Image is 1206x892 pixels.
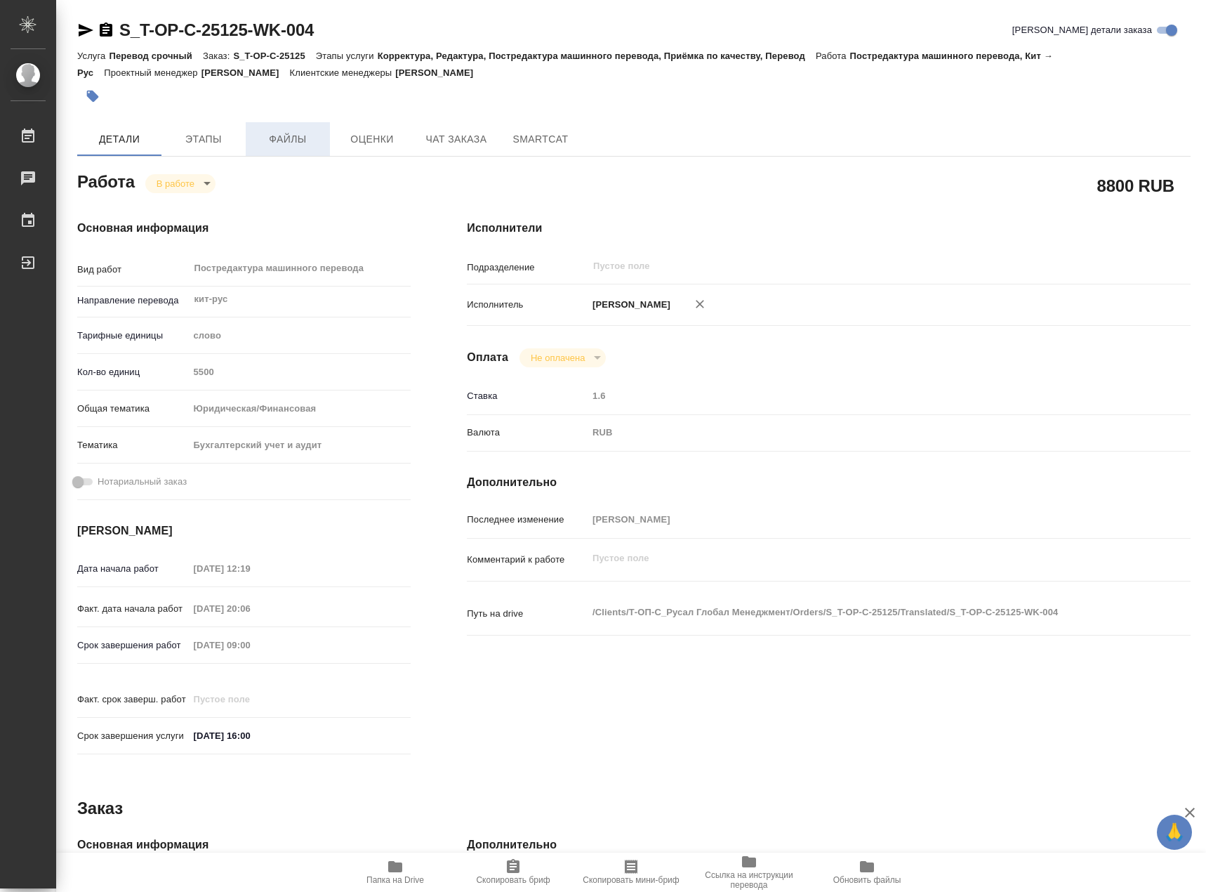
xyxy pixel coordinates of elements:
[203,51,233,61] p: Заказ:
[188,598,311,619] input: Пустое поле
[1162,818,1186,847] span: 🙏
[467,553,588,567] p: Комментарий к работе
[145,174,216,193] div: В работе
[690,853,808,892] button: Ссылка на инструкции перевода
[86,131,153,148] span: Детали
[77,638,188,652] p: Срок завершения работ
[77,329,188,343] p: Тарифные единицы
[109,51,203,61] p: Перевод срочный
[77,562,188,576] p: Дата начала работ
[77,693,188,707] p: Факт. срок заверш. работ
[316,51,378,61] p: Этапы услуги
[583,875,679,885] span: Скопировать мини-бриф
[77,365,188,379] p: Кол-во единиц
[833,875,901,885] span: Обновить файлы
[1097,173,1174,197] h2: 8800 RUB
[98,475,187,489] span: Нотариальный заказ
[77,402,188,416] p: Общая тематика
[188,726,311,746] input: ✎ Введи что-нибудь
[188,558,311,579] input: Пустое поле
[77,294,188,308] p: Направление перевода
[77,22,94,39] button: Скопировать ссылку для ЯМессенджера
[188,635,311,655] input: Пустое поле
[572,853,690,892] button: Скопировать мини-бриф
[698,870,800,890] span: Ссылка на инструкции перевода
[77,602,188,616] p: Факт. дата начала работ
[77,729,188,743] p: Срок завершения услуги
[588,386,1130,406] input: Пустое поле
[366,875,424,885] span: Папка на Drive
[808,853,926,892] button: Обновить файлы
[467,261,588,275] p: Подразделение
[77,168,135,193] h2: Работа
[254,131,322,148] span: Файлы
[378,51,816,61] p: Корректура, Редактура, Постредактура машинного перевода, Приёмка по качеству, Перевод
[188,324,411,348] div: слово
[684,289,715,320] button: Удалить исполнителя
[188,362,411,382] input: Пустое поле
[119,20,314,39] a: S_T-OP-C-25125-WK-004
[588,509,1130,530] input: Пустое поле
[467,426,588,440] p: Валюта
[188,397,411,421] div: Юридическая/Финансовая
[77,81,108,112] button: Добавить тэг
[1157,815,1192,850] button: 🙏
[526,352,589,364] button: Не оплачена
[592,258,1097,275] input: Пустое поле
[77,51,109,61] p: Услуга
[467,474,1191,491] h4: Дополнительно
[467,389,588,403] p: Ставка
[816,51,850,61] p: Работа
[519,348,606,367] div: В работе
[338,131,406,148] span: Оценки
[467,298,588,312] p: Исполнитель
[1012,23,1152,37] span: [PERSON_NAME] детали заказа
[77,220,411,237] h4: Основная информация
[77,523,411,539] h4: [PERSON_NAME]
[507,131,574,148] span: SmartCat
[201,67,290,78] p: [PERSON_NAME]
[467,837,1191,853] h4: Дополнительно
[233,51,315,61] p: S_T-OP-C-25125
[98,22,114,39] button: Скопировать ссылку
[423,131,490,148] span: Чат заказа
[454,853,572,892] button: Скопировать бриф
[336,853,454,892] button: Папка на Drive
[77,438,188,452] p: Тематика
[152,178,199,190] button: В работе
[104,67,201,78] p: Проектный менеджер
[188,689,311,709] input: Пустое поле
[77,797,123,820] h2: Заказ
[188,433,411,457] div: Бухгалтерский учет и аудит
[467,607,588,621] p: Путь на drive
[467,513,588,527] p: Последнее изменение
[588,601,1130,624] textarea: /Clients/Т-ОП-С_Русал Глобал Менеджмент/Orders/S_T-OP-C-25125/Translated/S_T-OP-C-25125-WK-004
[476,875,550,885] span: Скопировать бриф
[290,67,396,78] p: Клиентские менеджеры
[170,131,237,148] span: Этапы
[467,349,508,366] h4: Оплата
[77,263,188,277] p: Вид работ
[588,421,1130,445] div: RUB
[395,67,484,78] p: [PERSON_NAME]
[467,220,1191,237] h4: Исполнители
[588,298,670,312] p: [PERSON_NAME]
[77,837,411,853] h4: Основная информация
